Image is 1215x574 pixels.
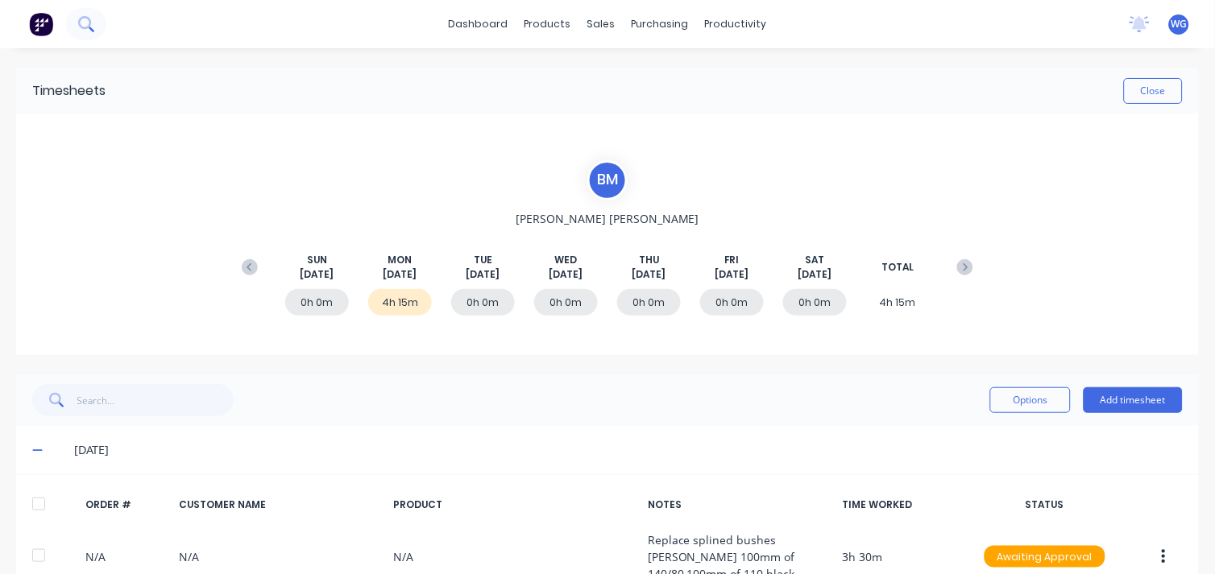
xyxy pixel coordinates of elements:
div: CUSTOMER NAME [179,498,380,512]
div: B M [587,160,628,200]
div: productivity [697,12,775,36]
span: [DATE] [383,267,417,282]
span: [DATE] [715,267,749,282]
span: [DATE] [466,267,500,282]
div: 4h 15m [368,289,432,316]
div: Timesheets [32,81,106,101]
div: purchasing [624,12,697,36]
div: Awaiting Approval [985,546,1105,568]
span: SAT [806,253,825,267]
div: sales [579,12,624,36]
button: Options [990,387,1071,413]
div: PRODUCT [393,498,635,512]
div: TIME WORKED [843,498,964,512]
span: [DATE] [798,267,832,282]
div: products [516,12,579,36]
span: SUN [307,253,327,267]
div: 0h 0m [617,289,681,316]
span: MON [388,253,412,267]
div: 0h 0m [783,289,847,316]
span: WG [1171,17,1188,31]
img: Factory [29,12,53,36]
div: 4h 15m [866,289,930,316]
button: Awaiting Approval [984,545,1106,569]
div: STATUS [977,498,1113,512]
span: [DATE] [300,267,334,282]
span: TOTAL [882,260,914,275]
span: FRI [724,253,740,267]
div: 0h 0m [285,289,349,316]
span: [PERSON_NAME] [PERSON_NAME] [516,210,699,227]
div: NOTES [648,498,830,512]
button: Add timesheet [1084,387,1183,413]
div: 0h 0m [534,289,598,316]
span: TUE [474,253,492,267]
span: [DATE] [549,267,583,282]
span: WED [554,253,577,267]
span: [DATE] [632,267,666,282]
div: [DATE] [74,441,1183,459]
div: 0h 0m [451,289,515,316]
div: ORDER # [85,498,166,512]
button: Close [1124,78,1183,104]
input: Search... [77,384,234,416]
span: THU [639,253,659,267]
a: dashboard [441,12,516,36]
div: 0h 0m [700,289,764,316]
